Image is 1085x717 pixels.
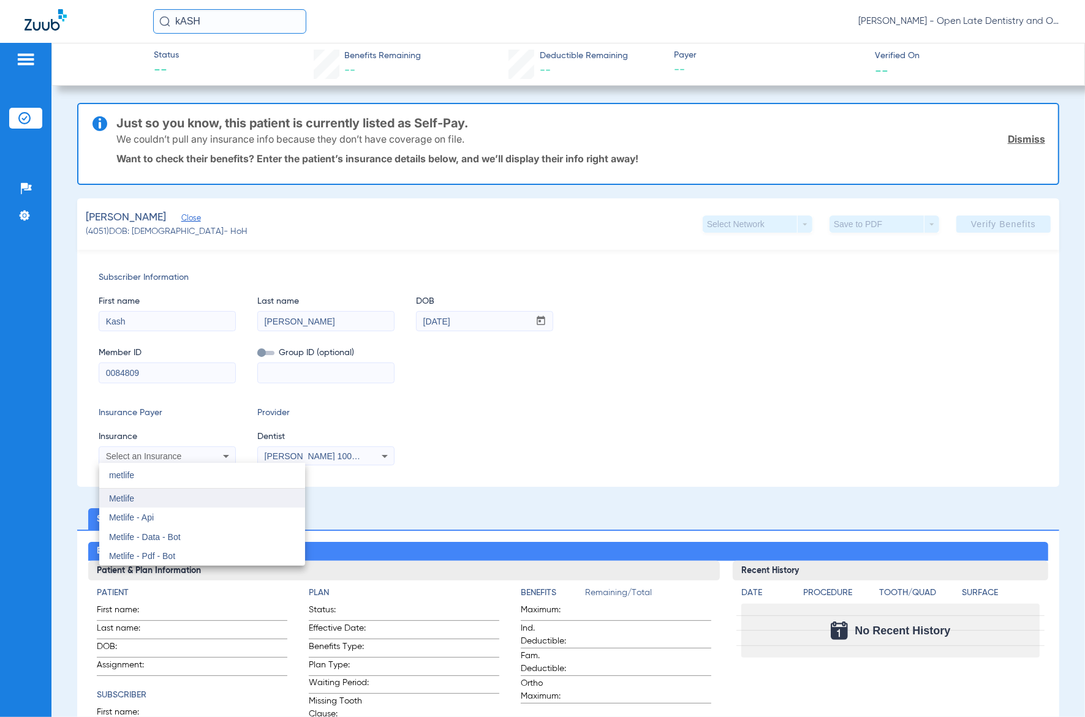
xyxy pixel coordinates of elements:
[99,463,305,488] input: dropdown search
[109,512,154,522] span: Metlife - Api
[109,551,175,561] span: Metlife - Pdf - Bot
[109,532,181,542] span: Metlife - Data - Bot
[1024,658,1085,717] iframe: Chat Widget
[109,494,134,503] span: Metlife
